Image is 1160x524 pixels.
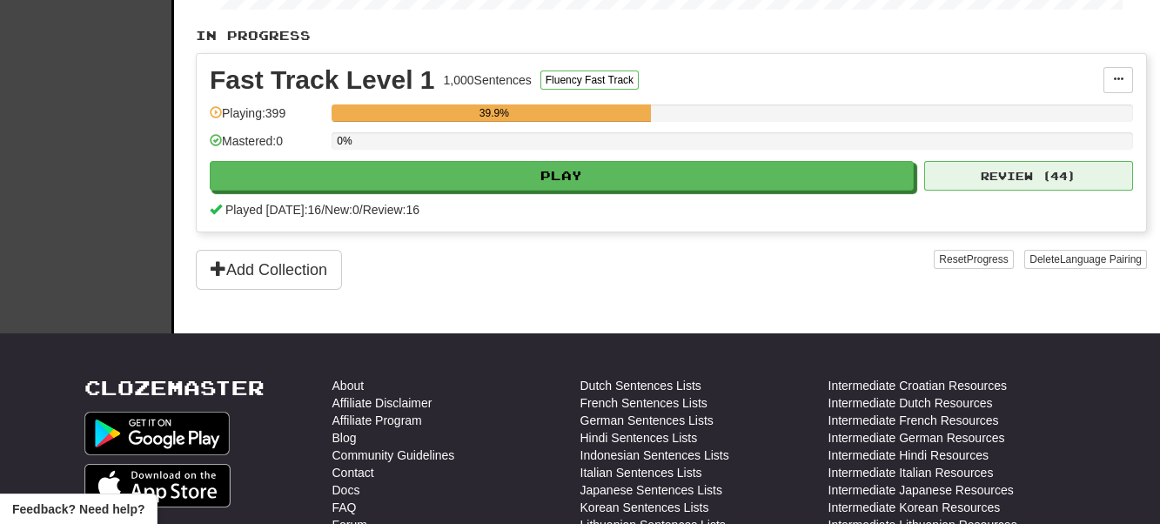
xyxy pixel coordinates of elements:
[363,203,419,217] span: Review: 16
[580,429,698,447] a: Hindi Sentences Lists
[84,464,231,507] img: Get it on App Store
[444,71,532,89] div: 1,000 Sentences
[210,132,323,161] div: Mastered: 0
[332,447,455,464] a: Community Guidelines
[828,464,994,481] a: Intermediate Italian Resources
[828,447,989,464] a: Intermediate Hindi Resources
[332,499,357,516] a: FAQ
[84,377,265,399] a: Clozemaster
[580,464,702,481] a: Italian Sentences Lists
[828,429,1005,447] a: Intermediate German Resources
[332,412,422,429] a: Affiliate Program
[934,250,1013,269] button: ResetProgress
[325,203,359,217] span: New: 0
[332,429,357,447] a: Blog
[828,481,1014,499] a: Intermediate Japanese Resources
[332,394,432,412] a: Affiliate Disclaimer
[580,377,701,394] a: Dutch Sentences Lists
[332,481,360,499] a: Docs
[359,203,363,217] span: /
[225,203,321,217] span: Played [DATE]: 16
[84,412,231,455] img: Get it on Google Play
[12,500,144,518] span: Open feedback widget
[580,394,707,412] a: French Sentences Lists
[924,161,1133,191] button: Review (44)
[210,67,435,93] div: Fast Track Level 1
[337,104,651,122] div: 39.9%
[828,394,993,412] a: Intermediate Dutch Resources
[967,253,1009,265] span: Progress
[828,499,1001,516] a: Intermediate Korean Resources
[828,412,999,429] a: Intermediate French Resources
[332,464,374,481] a: Contact
[332,377,365,394] a: About
[540,71,639,90] button: Fluency Fast Track
[828,377,1007,394] a: Intermediate Croatian Resources
[321,203,325,217] span: /
[196,27,1147,44] p: In Progress
[1024,250,1147,269] button: DeleteLanguage Pairing
[196,250,342,290] button: Add Collection
[1060,253,1142,265] span: Language Pairing
[580,481,722,499] a: Japanese Sentences Lists
[210,161,914,191] button: Play
[210,104,323,133] div: Playing: 399
[580,499,709,516] a: Korean Sentences Lists
[580,447,729,464] a: Indonesian Sentences Lists
[580,412,714,429] a: German Sentences Lists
